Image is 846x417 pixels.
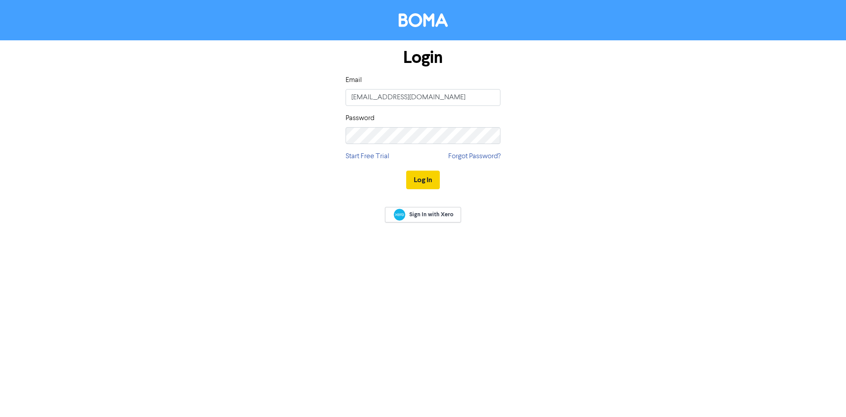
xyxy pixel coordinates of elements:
[385,207,461,222] a: Sign In with Xero
[346,75,362,86] label: Email
[394,209,405,221] img: Xero logo
[409,210,454,218] span: Sign In with Xero
[346,113,374,124] label: Password
[346,47,500,68] h1: Login
[406,171,440,189] button: Log In
[448,151,500,162] a: Forgot Password?
[346,151,389,162] a: Start Free Trial
[399,13,448,27] img: BOMA Logo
